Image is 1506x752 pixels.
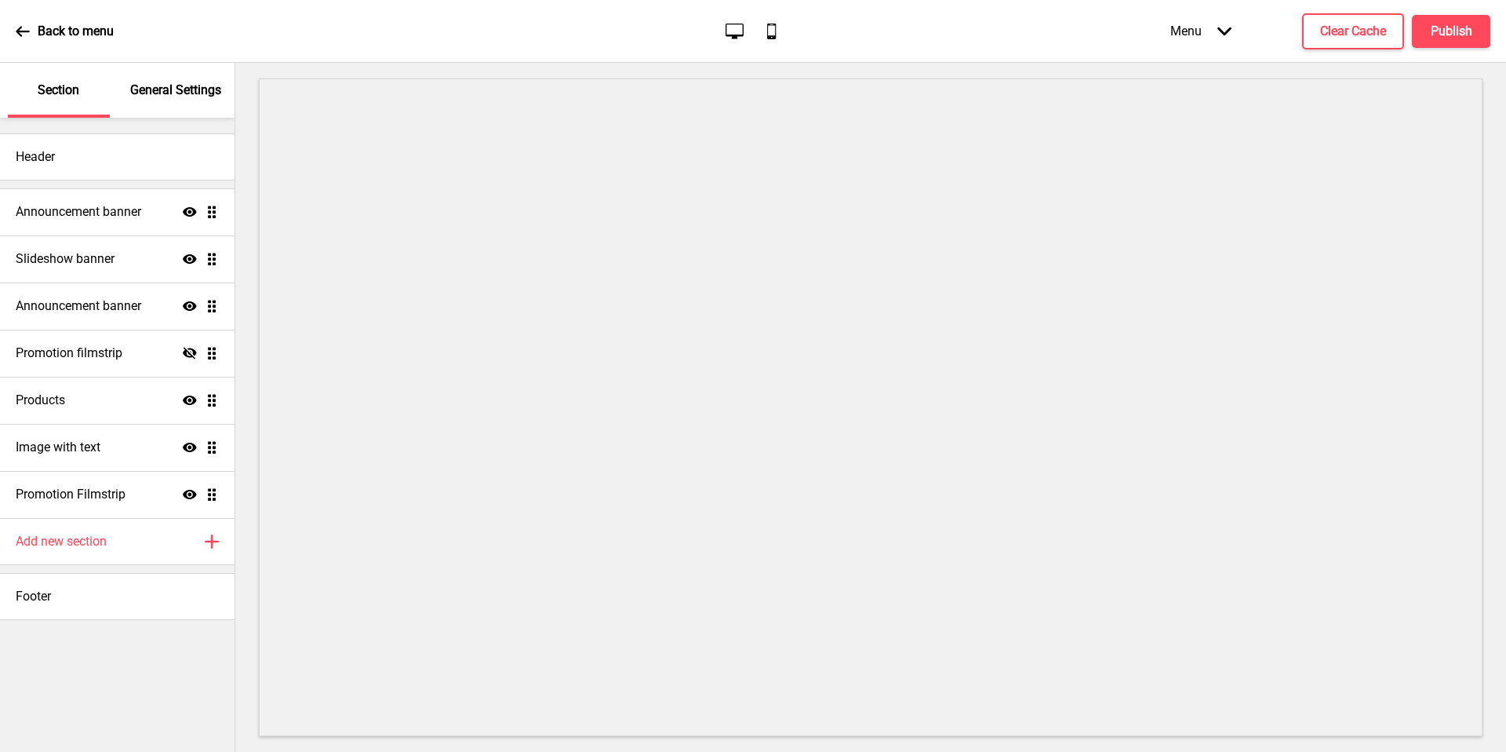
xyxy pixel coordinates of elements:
h4: Footer [16,588,51,605]
button: Publish [1412,15,1490,48]
h4: Announcement banner [16,203,141,221]
h4: Header [16,148,55,166]
h4: Publish [1431,23,1472,40]
h4: Add new section [16,533,107,550]
h4: Slideshow banner [16,250,115,268]
p: General Settings [130,82,221,99]
h4: Clear Cache [1320,23,1386,40]
p: Back to menu [38,23,114,40]
h4: Image with text [16,439,100,456]
a: Back to menu [16,10,114,53]
div: Menu [1155,8,1247,54]
button: Clear Cache [1302,13,1404,49]
h4: Announcement banner [16,298,141,315]
h4: Products [16,392,65,409]
p: Section [38,82,79,99]
h4: Promotion Filmstrip [16,486,125,503]
h4: Promotion filmstrip [16,345,122,362]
